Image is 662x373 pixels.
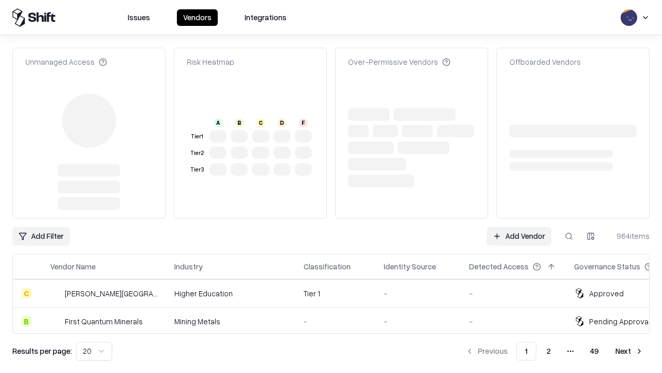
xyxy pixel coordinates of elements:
[214,119,222,127] div: A
[177,9,218,26] button: Vendors
[238,9,293,26] button: Integrations
[538,342,559,361] button: 2
[384,261,436,272] div: Identity Source
[50,261,96,272] div: Vendor Name
[21,288,32,298] div: C
[12,227,70,246] button: Add Filter
[304,261,351,272] div: Classification
[469,261,529,272] div: Detected Access
[304,288,367,299] div: Tier 1
[50,316,61,326] img: First Quantum Minerals
[25,56,107,67] div: Unmanaged Access
[174,261,203,272] div: Industry
[189,132,205,141] div: Tier 1
[589,316,650,327] div: Pending Approval
[187,56,234,67] div: Risk Heatmap
[459,342,650,361] nav: pagination
[12,346,72,356] p: Results per page:
[235,119,244,127] div: B
[469,316,558,327] div: -
[299,119,307,127] div: F
[21,316,32,326] div: B
[574,261,640,272] div: Governance Status
[348,56,450,67] div: Over-Permissive Vendors
[516,342,536,361] button: 1
[608,231,650,241] div: 964 items
[122,9,156,26] button: Issues
[174,316,287,327] div: Mining Metals
[189,165,205,174] div: Tier 3
[589,288,624,299] div: Approved
[384,316,453,327] div: -
[384,288,453,299] div: -
[50,288,61,298] img: Reichman University
[509,56,581,67] div: Offboarded Vendors
[487,227,551,246] a: Add Vendor
[65,316,143,327] div: First Quantum Minerals
[582,342,607,361] button: 49
[278,119,286,127] div: D
[609,342,650,361] button: Next
[189,149,205,157] div: Tier 2
[257,119,265,127] div: C
[65,288,158,299] div: [PERSON_NAME][GEOGRAPHIC_DATA]
[174,288,287,299] div: Higher Education
[469,288,558,299] div: -
[304,316,367,327] div: -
